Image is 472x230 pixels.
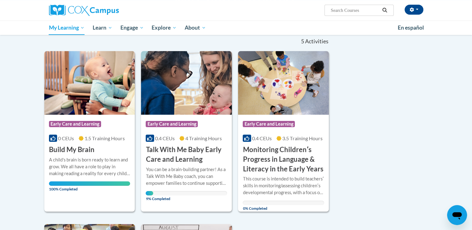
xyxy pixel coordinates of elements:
[45,21,89,35] a: My Learning
[380,7,389,14] button: Search
[49,156,130,177] div: A child's brain is born ready to learn and grow. We all have a role to play in making reading a r...
[282,135,323,141] span: 3.5 Training Hours
[141,51,232,115] img: Course Logo
[44,51,135,212] a: Course LogoEarly Care and Learning0 CEUs1.5 Training Hours Build My BrainA child's brain is born ...
[405,5,423,15] button: Account Settings
[49,121,101,127] span: Early Care and Learning
[85,135,125,141] span: 1.5 Training Hours
[185,24,206,31] span: About
[398,24,424,31] span: En español
[185,135,222,141] span: 4 Training Hours
[152,24,177,31] span: Explore
[146,166,227,187] div: You can be a brain-building partner! As a Talk With Me Baby coach, you can empower families to co...
[447,205,467,225] iframe: Button to launch messaging window
[44,51,135,115] img: Course Logo
[243,175,324,196] div: This course is intended to build teachersʹ skills in monitoring/assessing childrenʹs developmenta...
[89,21,116,35] a: Learn
[58,135,74,141] span: 0 CEUs
[305,38,328,45] span: Activities
[49,5,119,16] img: Cox Campus
[394,21,428,34] a: En español
[141,51,232,212] a: Course LogoEarly Care and Learning0.4 CEUs4 Training Hours Talk With Me Baby Early Care and Learn...
[146,121,198,127] span: Early Care and Learning
[243,121,295,127] span: Early Care and Learning
[49,181,130,186] div: Your progress
[155,135,175,141] span: 0.4 CEUs
[40,21,433,35] div: Main menu
[116,21,148,35] a: Engage
[93,24,112,31] span: Learn
[252,135,272,141] span: 0.4 CEUs
[49,181,130,191] span: 100% Completed
[301,38,304,45] span: 5
[238,51,329,212] a: Course LogoEarly Care and Learning0.4 CEUs3.5 Training Hours Monitoring Childrenʹs Progress in La...
[243,145,324,174] h3: Monitoring Childrenʹs Progress in Language & Literacy in the Early Years
[238,51,329,115] img: Course Logo
[181,21,210,35] a: About
[49,24,85,31] span: My Learning
[146,191,153,195] div: Your progress
[120,24,144,31] span: Engage
[49,145,95,155] h3: Build My Brain
[146,145,227,164] h3: Talk With Me Baby Early Care and Learning
[330,7,380,14] input: Search Courses
[146,191,153,201] span: 9% Completed
[148,21,181,35] a: Explore
[49,5,168,16] a: Cox Campus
